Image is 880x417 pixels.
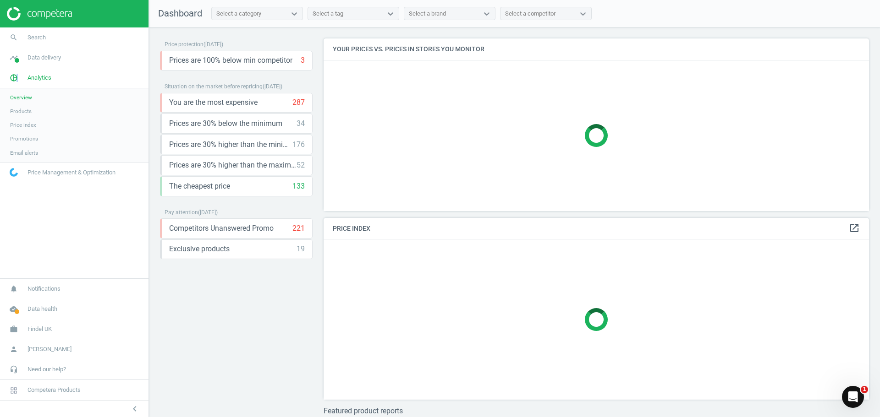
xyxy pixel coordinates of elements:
[169,181,230,191] span: The cheapest price
[5,69,22,87] i: pie_chart_outlined
[10,149,38,157] span: Email alerts
[169,55,292,65] span: Prices are 100% below min competitor
[10,135,38,142] span: Promotions
[5,361,22,378] i: headset_mic
[297,244,305,254] div: 19
[292,140,305,150] div: 176
[216,10,261,18] div: Select a category
[27,74,51,82] span: Analytics
[297,160,305,170] div: 52
[5,29,22,46] i: search
[123,403,146,415] button: chevron_left
[5,280,22,298] i: notifications
[158,8,202,19] span: Dashboard
[198,209,218,216] span: ( [DATE] )
[10,108,32,115] span: Products
[165,209,198,216] span: Pay attention
[849,222,860,233] i: open_in_new
[169,223,274,233] span: Competitors Unanswered Promo
[292,97,305,108] div: 287
[292,223,305,233] div: 221
[169,119,282,129] span: Prices are 30% below the minimum
[165,83,263,90] span: Situation on the market before repricing
[27,325,52,333] span: Findel UK
[27,285,60,293] span: Notifications
[324,38,869,60] h4: Your prices vs. prices in stores you monitor
[10,121,36,129] span: Price index
[324,218,869,239] h4: Price Index
[169,140,292,150] span: Prices are 30% higher than the minimum
[292,181,305,191] div: 133
[301,55,305,65] div: 3
[5,49,22,66] i: timeline
[27,345,71,353] span: [PERSON_NAME]
[313,10,343,18] div: Select a tag
[505,10,555,18] div: Select a competitor
[5,300,22,318] i: cloud_done
[849,222,860,234] a: open_in_new
[409,10,446,18] div: Select a brand
[203,41,223,48] span: ( [DATE] )
[27,54,61,62] span: Data delivery
[297,119,305,129] div: 34
[842,386,864,408] iframe: Intercom live chat
[27,386,81,394] span: Competera Products
[27,365,66,374] span: Need our help?
[861,386,868,393] span: 1
[324,406,869,415] h3: Featured product reports
[169,97,258,108] span: You are the most expensive
[7,7,72,21] img: ajHJNr6hYgQAAAAASUVORK5CYII=
[27,168,115,177] span: Price Management & Optimization
[10,94,32,101] span: Overview
[169,160,297,170] span: Prices are 30% higher than the maximal
[263,83,282,90] span: ( [DATE] )
[5,320,22,338] i: work
[27,305,57,313] span: Data health
[27,33,46,42] span: Search
[169,244,230,254] span: Exclusive products
[5,341,22,358] i: person
[10,168,18,177] img: wGWNvw8QSZomAAAAABJRU5ErkJggg==
[129,403,140,414] i: chevron_left
[165,41,203,48] span: Price protection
